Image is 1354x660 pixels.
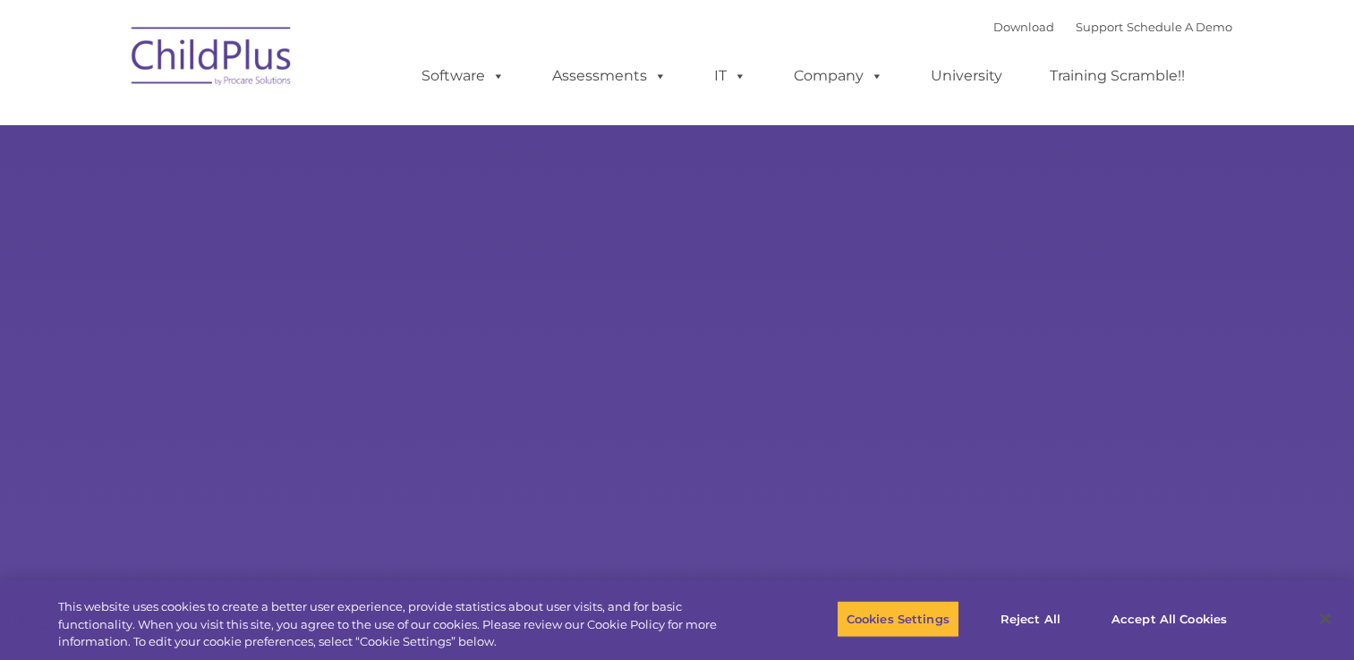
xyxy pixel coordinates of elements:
button: Close [1306,599,1345,639]
div: This website uses cookies to create a better user experience, provide statistics about user visit... [58,598,745,651]
a: IT [696,58,764,94]
img: ChildPlus by Procare Solutions [123,14,302,104]
a: Schedule A Demo [1127,20,1232,34]
a: Download [993,20,1054,34]
a: Training Scramble!! [1032,58,1203,94]
a: Assessments [534,58,685,94]
a: University [913,58,1020,94]
button: Cookies Settings [837,600,959,638]
button: Accept All Cookies [1102,600,1237,638]
button: Reject All [975,600,1086,638]
a: Support [1076,20,1123,34]
a: Company [776,58,901,94]
font: | [993,20,1232,34]
a: Software [404,58,523,94]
